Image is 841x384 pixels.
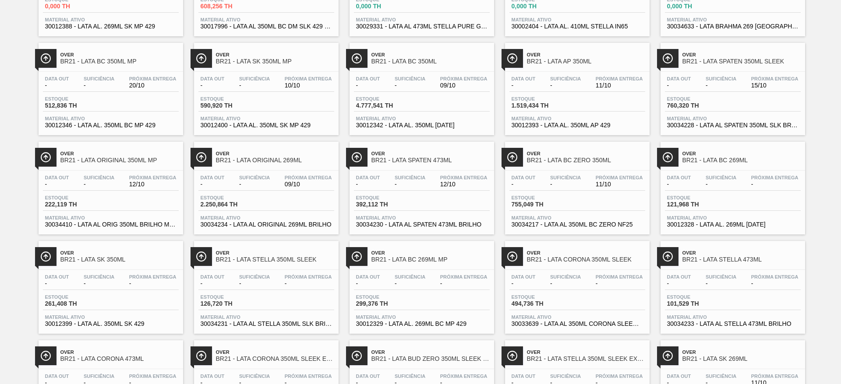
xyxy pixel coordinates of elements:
span: Data out [45,274,69,279]
img: Ícone [662,152,673,163]
span: 30029331 - LATA AL 473ML STELLA PURE GOLD [356,23,488,30]
span: Suficiência [706,374,736,379]
span: Over [371,52,490,57]
span: Estoque [356,96,417,101]
span: Suficiência [84,274,114,279]
span: 392,112 TH [356,201,417,208]
span: Material ativo [512,215,643,220]
span: Estoque [356,195,417,200]
span: Estoque [512,294,573,300]
span: 608,256 TH [201,3,262,10]
span: Data out [45,175,69,180]
span: Próxima Entrega [596,175,643,180]
span: - [667,82,691,89]
span: 0,000 TH [667,3,728,10]
img: Ícone [662,251,673,262]
span: Over [60,151,179,156]
span: 126,720 TH [201,300,262,307]
span: - [706,280,736,287]
span: 30012399 - LATA AL. 350ML SK 429 [45,321,177,327]
span: Próxima Entrega [751,274,799,279]
span: - [550,181,581,188]
span: Suficiência [706,175,736,180]
span: Data out [667,274,691,279]
span: Suficiência [550,374,581,379]
span: Próxima Entrega [751,76,799,81]
span: 10/10 [285,82,332,89]
span: BR21 - LATA STELLA 473ML [682,256,801,263]
img: Ícone [507,251,518,262]
span: Over [527,52,645,57]
span: Over [682,250,801,255]
img: Ícone [351,350,362,361]
span: Over [60,52,179,57]
span: BR21 - LATA CORONA 473ML [60,356,179,362]
span: Over [682,349,801,355]
span: BR21 - LATA SPATEN 473ML [371,157,490,164]
span: Próxima Entrega [285,274,332,279]
span: - [751,181,799,188]
span: Próxima Entrega [596,76,643,81]
img: Ícone [351,53,362,64]
span: - [512,280,536,287]
span: Material ativo [201,17,332,22]
span: Próxima Entrega [129,175,177,180]
span: 30012388 - LATA AL. 269ML SK MP 429 [45,23,177,30]
span: Over [371,349,490,355]
span: - [596,280,643,287]
img: Ícone [40,350,51,361]
span: Over [371,151,490,156]
span: Data out [356,76,380,81]
span: 30034230 - LATA AL SPATEN 473ML BRILHO [356,221,488,228]
span: BR21 - LATA AP 350ML [527,58,645,65]
span: Material ativo [45,17,177,22]
span: 30012329 - LATA AL. 269ML BC MP 429 [356,321,488,327]
img: Ícone [507,350,518,361]
span: 30034231 - LATA AL STELLA 350ML SLK BRILHO [201,321,332,327]
span: 2.250,864 TH [201,201,262,208]
span: BR21 - LATA SK 269ML [682,356,801,362]
span: - [550,82,581,89]
span: BR21 - LATA BC 350ML MP [60,58,179,65]
span: 512,836 TH [45,102,106,109]
span: Estoque [356,294,417,300]
span: 30034234 - LATA AL ORIGINAL 269ML BRILHO [201,221,332,228]
span: 15/10 [751,82,799,89]
span: Próxima Entrega [285,76,332,81]
span: Suficiência [84,374,114,379]
span: BR21 - LATA ORIGINAL 269ML [216,157,334,164]
span: Estoque [45,294,106,300]
img: Ícone [196,152,207,163]
span: - [201,82,225,89]
span: Material ativo [512,314,643,320]
span: Próxima Entrega [129,274,177,279]
span: Estoque [45,96,106,101]
span: Material ativo [45,314,177,320]
a: ÍconeOverBR21 - LATA BC 350ML MPData out-Suficiência-Próxima Entrega20/10Estoque512,836 THMateria... [32,36,187,136]
span: - [550,280,581,287]
span: BR21 - LATA CORONA 350ML SLEEK [527,256,645,263]
span: Material ativo [201,314,332,320]
span: Data out [45,374,69,379]
span: Próxima Entrega [440,175,488,180]
span: Próxima Entrega [285,175,332,180]
span: Data out [512,374,536,379]
span: 30012393 - LATA AL. 350ML AP 429 [512,122,643,129]
span: Data out [201,274,225,279]
span: 30012342 - LATA AL. 350ML BC 429 [356,122,488,129]
span: - [706,82,736,89]
a: ÍconeOverBR21 - LATA SPATEN 473MLData out-Suficiência-Próxima Entrega12/10Estoque392,112 THMateri... [343,135,498,234]
span: Over [216,151,334,156]
img: Ícone [507,152,518,163]
span: Material ativo [667,17,799,22]
span: BR21 - LATA CORONA 350ML SLEEK EXP PY [216,356,334,362]
span: BR21 - LATA STELLA 350ML SLEEK [216,256,334,263]
span: Próxima Entrega [440,76,488,81]
span: BR21 - LATA BC 269ML [682,157,801,164]
span: Material ativo [667,116,799,121]
span: Material ativo [356,116,488,121]
span: Estoque [201,195,262,200]
a: ÍconeOverBR21 - LATA CORONA 350ML SLEEKData out-Suficiência-Próxima Entrega-Estoque494,736 THMate... [498,234,654,334]
span: Próxima Entrega [440,274,488,279]
span: - [356,280,380,287]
